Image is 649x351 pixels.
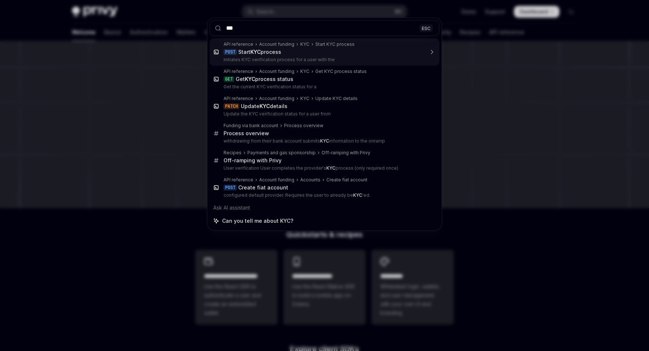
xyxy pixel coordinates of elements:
p: withdrawing from their bank account submits information to the onramp [224,138,424,144]
div: Create fiat account [326,177,367,183]
p: Initiates KYC verification process for a user with the [224,57,424,63]
p: Update the KYC verification status for a user from [224,111,424,117]
div: POST [224,185,237,191]
div: Funding via bank account [224,123,278,129]
div: Accounts [300,177,320,183]
div: Account funding [259,41,294,47]
div: KYC [300,41,309,47]
b: KYC [260,103,270,109]
b: KYC [245,76,255,82]
div: Payments and gas sponsorship [247,150,316,156]
div: Create fiat account [238,184,288,191]
div: API reference [224,177,253,183]
div: API reference [224,69,253,74]
p: Get the current KYC verification status for a [224,84,424,90]
span: Can you tell me about KYC? [222,217,293,225]
div: KYC [300,69,309,74]
div: Start KYC process [315,41,355,47]
div: Off-ramping with Privy [224,157,282,164]
div: GET [224,76,234,82]
div: API reference [224,41,253,47]
b: KYC [320,138,329,144]
div: Get KYC process status [315,69,367,74]
div: Update KYC details [315,96,358,101]
p: User verification User completes the provider's process (only required once) [224,165,424,171]
div: POST [224,49,237,55]
div: Ask AI assistant [210,201,439,214]
div: KYC [300,96,309,101]
div: Start process [238,49,281,55]
div: Account funding [259,177,294,183]
b: KYC [326,165,336,171]
div: API reference [224,96,253,101]
div: PATCH [224,103,239,109]
div: Account funding [259,69,294,74]
div: Off-ramping with Privy [322,150,370,156]
div: Account funding [259,96,294,101]
div: Get process status [236,76,293,82]
div: Recipes [224,150,242,156]
div: Update details [241,103,287,110]
b: KYC [353,192,362,198]
div: ESC [420,24,433,32]
p: configured default provider. Requires the user to already be 'ed. [224,192,424,198]
b: KYC [250,49,261,55]
div: Process overview [224,130,269,137]
div: Process overview [284,123,323,129]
